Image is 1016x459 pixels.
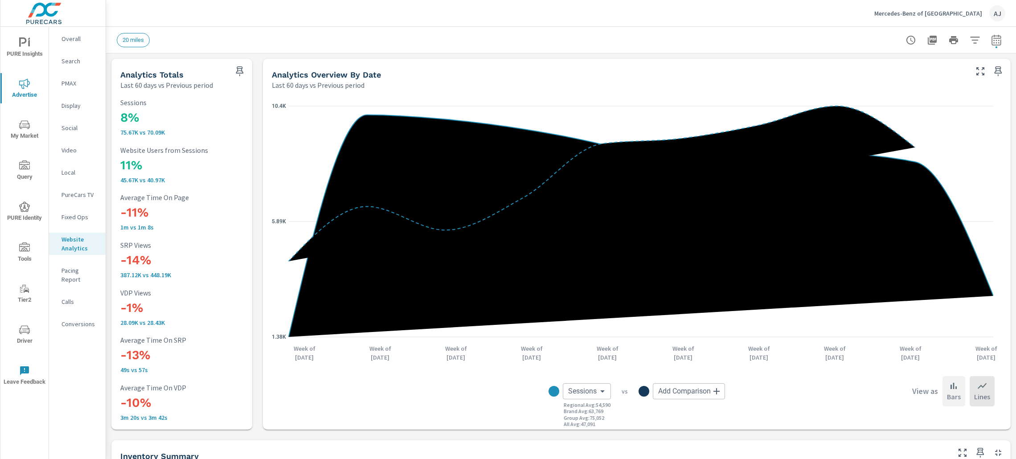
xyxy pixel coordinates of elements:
[653,383,725,399] div: Add Comparison
[874,9,982,17] p: Mercedes-Benz of [GEOGRAPHIC_DATA]
[120,146,243,154] p: Website Users from Sessions
[120,384,243,392] p: Average Time On VDP
[120,224,243,231] p: 1m vs 1m 8s
[120,129,243,136] p: 75,667 vs 70,093
[61,34,98,43] p: Overall
[819,344,850,362] p: Week of [DATE]
[3,324,46,346] span: Driver
[974,391,990,402] p: Lines
[272,103,286,109] text: 10.4K
[120,110,243,125] h3: 8%
[120,193,243,201] p: Average Time On Page
[120,348,243,363] h3: -13%
[564,408,603,414] p: Brand Avg : 63,769
[49,264,106,286] div: Pacing Report
[120,241,243,249] p: SRP Views
[592,344,623,362] p: Week of [DATE]
[61,79,98,88] p: PMAX
[233,64,247,78] span: Save this to your personalized report
[49,210,106,224] div: Fixed Ops
[564,415,604,421] p: Group Avg : 75,052
[743,344,774,362] p: Week of [DATE]
[440,344,471,362] p: Week of [DATE]
[120,300,243,316] h3: -1%
[49,317,106,331] div: Conversions
[49,166,106,179] div: Local
[3,78,46,100] span: Advertise
[947,391,961,402] p: Bars
[272,70,381,79] h5: Analytics Overview By Date
[365,344,396,362] p: Week of [DATE]
[61,235,98,253] p: Website Analytics
[61,57,98,66] p: Search
[49,295,106,308] div: Calls
[3,365,46,387] span: Leave Feedback
[895,344,926,362] p: Week of [DATE]
[658,387,711,396] span: Add Comparison
[563,383,611,399] div: Sessions
[272,218,286,225] text: 5.89K
[61,266,98,284] p: Pacing Report
[568,387,597,396] span: Sessions
[3,242,46,264] span: Tools
[120,336,243,344] p: Average Time On SRP
[49,188,106,201] div: PureCars TV
[61,123,98,132] p: Social
[120,70,184,79] h5: Analytics Totals
[973,64,987,78] button: Make Fullscreen
[272,334,286,340] text: 1.38K
[49,143,106,157] div: Video
[3,160,46,182] span: Query
[3,119,46,141] span: My Market
[3,283,46,305] span: Tier2
[923,31,941,49] button: "Export Report to PDF"
[289,344,320,362] p: Week of [DATE]
[120,414,243,421] p: 3m 20s vs 3m 42s
[120,289,243,297] p: VDP Views
[49,77,106,90] div: PMAX
[3,201,46,223] span: PURE Identity
[120,98,243,107] p: Sessions
[120,366,243,373] p: 49s vs 57s
[272,80,365,90] p: Last 60 days vs Previous period
[49,99,106,112] div: Display
[987,31,1005,49] button: Select Date Range
[49,233,106,255] div: Website Analytics
[0,27,49,396] div: nav menu
[120,158,243,173] h3: 11%
[61,146,98,155] p: Video
[120,271,243,279] p: 387,115 vs 448,194
[61,168,98,177] p: Local
[49,54,106,68] div: Search
[120,253,243,268] h3: -14%
[61,213,98,221] p: Fixed Ops
[991,64,1005,78] span: Save this to your personalized report
[120,205,243,220] h3: -11%
[61,190,98,199] p: PureCars TV
[516,344,547,362] p: Week of [DATE]
[120,80,213,90] p: Last 60 days vs Previous period
[117,37,149,43] span: 20 miles
[668,344,699,362] p: Week of [DATE]
[61,297,98,306] p: Calls
[564,402,610,408] p: Regional Avg : 54,590
[611,387,639,395] p: vs
[120,176,243,184] p: 45,671 vs 40,973
[61,320,98,328] p: Conversions
[61,101,98,110] p: Display
[49,32,106,45] div: Overall
[49,121,106,135] div: Social
[564,421,595,427] p: All Avg : 47,091
[971,344,1002,362] p: Week of [DATE]
[3,37,46,59] span: PURE Insights
[945,31,963,49] button: Print Report
[120,319,243,326] p: 28,087 vs 28,431
[989,5,1005,21] div: AJ
[966,31,984,49] button: Apply Filters
[120,395,243,410] h3: -10%
[912,387,938,396] h6: View as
